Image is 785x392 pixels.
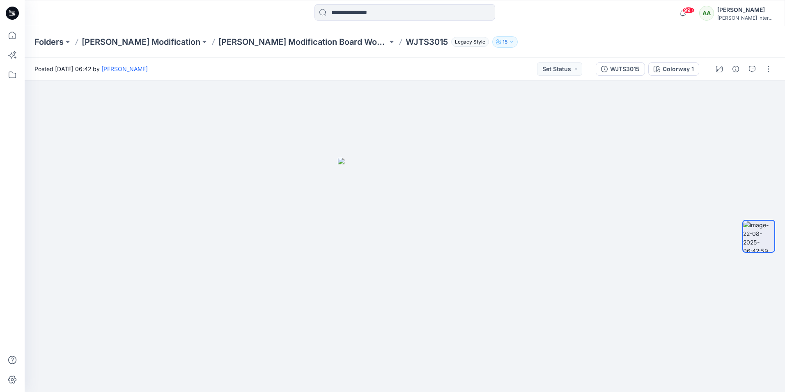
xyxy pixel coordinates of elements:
[34,65,148,73] span: Posted [DATE] 06:42 by
[82,36,200,48] a: [PERSON_NAME] Modification
[610,65,640,74] div: WJTS3015
[338,158,472,392] img: eyJhbGciOiJIUzI1NiIsImtpZCI6IjAiLCJzbHQiOiJzZXMiLCJ0eXAiOiJKV1QifQ.eyJkYXRhIjp7InR5cGUiOiJzdG9yYW...
[451,37,489,47] span: Legacy Style
[699,6,714,21] div: AA
[682,7,695,14] span: 99+
[663,65,694,74] div: Colorway 1
[448,36,489,48] button: Legacy Style
[717,5,775,15] div: [PERSON_NAME]
[34,36,64,48] a: Folders
[596,62,645,76] button: WJTS3015
[492,36,518,48] button: 15
[101,65,148,72] a: [PERSON_NAME]
[717,15,775,21] div: [PERSON_NAME] International
[743,221,774,252] img: image-22-08-2025-06:42:59
[406,36,448,48] p: WJTS3015
[729,62,742,76] button: Details
[648,62,699,76] button: Colorway 1
[218,36,388,48] a: [PERSON_NAME] Modification Board Woman
[503,37,507,46] p: 15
